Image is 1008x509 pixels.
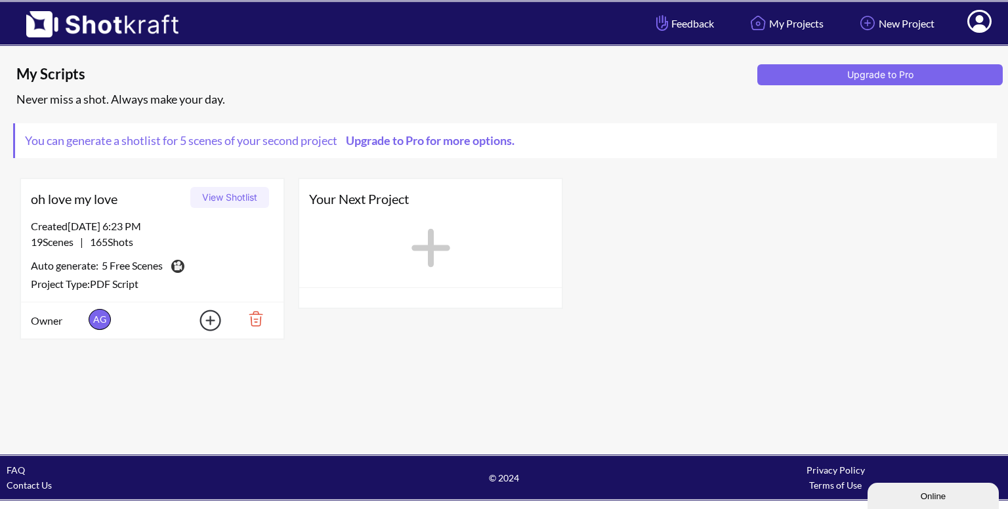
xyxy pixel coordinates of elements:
img: Hand Icon [653,12,671,34]
span: Owner [31,313,85,329]
span: You can generate a shotlist for [15,123,531,158]
img: Add Icon [179,306,225,335]
a: New Project [847,6,944,41]
div: Privacy Policy [670,462,1001,478]
a: Contact Us [7,479,52,491]
span: Auto generate: [31,258,102,276]
a: Upgrade to Pro for more options. [337,133,521,148]
a: FAQ [7,464,25,476]
img: Add Icon [856,12,879,34]
span: Feedback [653,16,714,31]
div: Never miss a shot. Always make your day. [13,89,1001,110]
iframe: chat widget [868,480,1001,509]
span: 5 scenes of your second project [178,133,337,148]
span: | [31,234,133,250]
span: AG [89,309,111,330]
button: Upgrade to Pro [757,64,1003,85]
span: My Scripts [16,64,753,84]
span: 19 Scenes [31,235,80,248]
img: Camera Icon [168,256,186,276]
div: Terms of Use [670,478,1001,493]
img: Home Icon [747,12,769,34]
span: 5 Free Scenes [102,258,163,276]
span: Your Next Project [309,189,552,209]
span: 165 Shots [83,235,133,248]
span: oh love my love [31,189,186,209]
div: Created [DATE] 6:23 PM [31,218,274,234]
span: © 2024 [338,470,669,485]
a: My Projects [737,6,833,41]
button: View Shotlist [190,187,269,208]
img: Trash Icon [228,308,274,330]
div: Project Type: PDF Script [31,276,274,292]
